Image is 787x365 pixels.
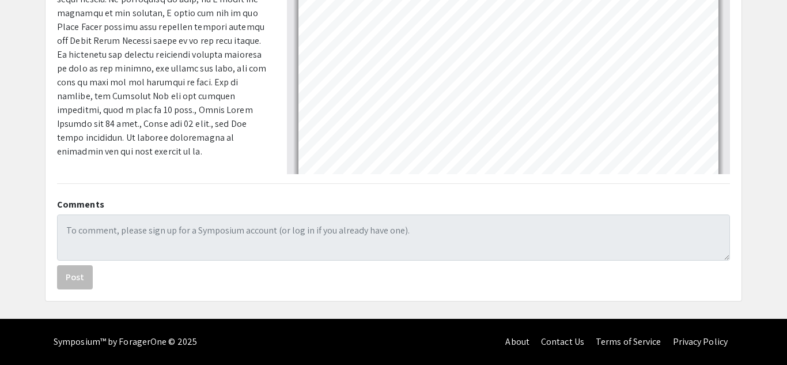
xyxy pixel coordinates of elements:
button: Post [57,265,93,289]
a: Privacy Policy [673,336,728,348]
a: Contact Us [541,336,584,348]
iframe: Chat [9,313,49,356]
h2: Comments [57,199,730,210]
a: About [505,336,529,348]
a: Terms of Service [596,336,661,348]
div: Symposium™ by ForagerOne © 2025 [54,319,197,365]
